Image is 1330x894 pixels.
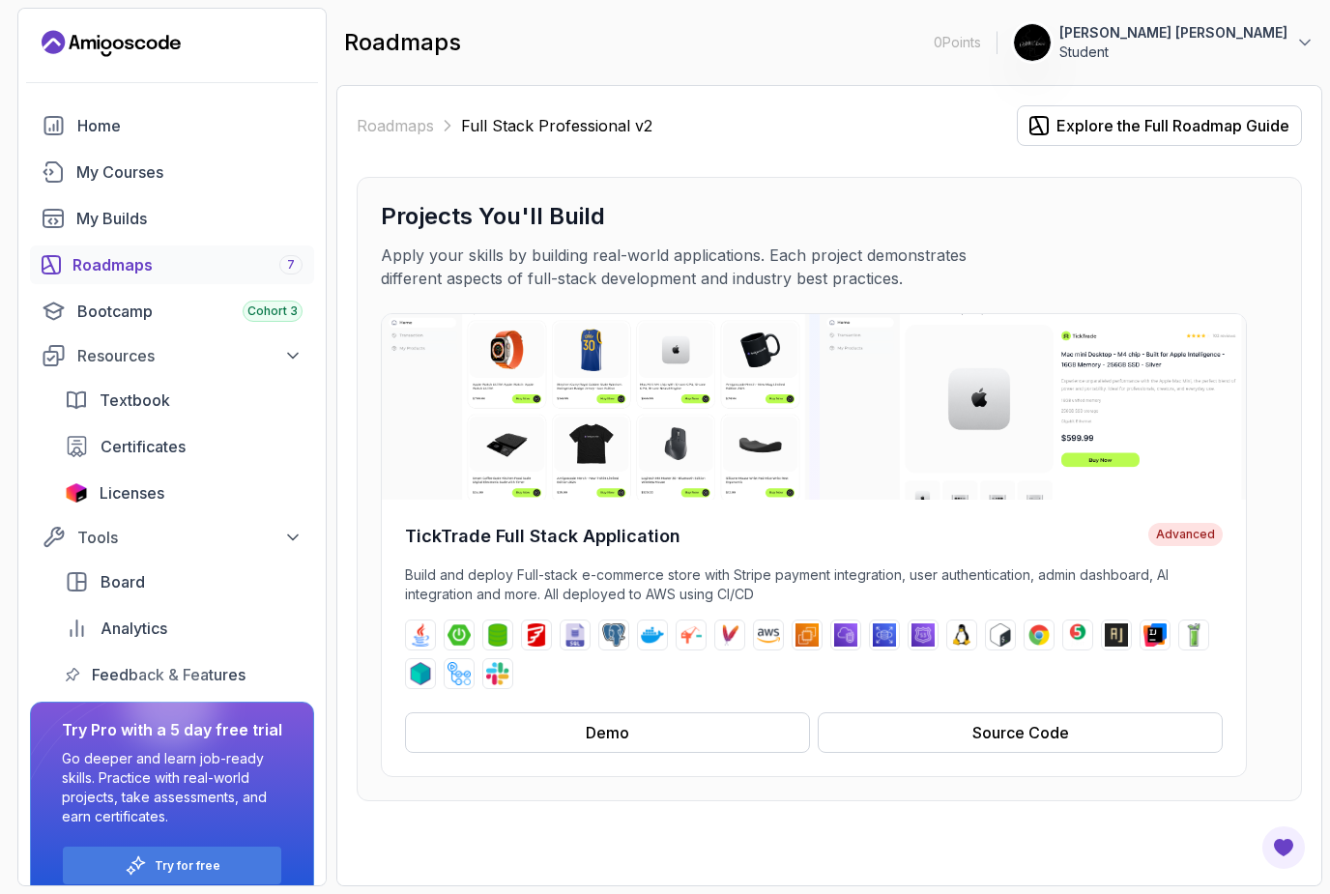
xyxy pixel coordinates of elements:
[53,427,314,466] a: certificates
[101,617,167,640] span: Analytics
[1017,105,1302,146] button: Explore the Full Roadmap Guide
[100,389,170,412] span: Textbook
[1014,24,1051,61] img: user profile image
[818,712,1223,753] button: Source Code
[1105,623,1128,647] img: assertj logo
[602,623,625,647] img: postgres logo
[382,314,1246,500] img: TickTrade Full Stack Application
[77,300,303,323] div: Bootcamp
[77,114,303,137] div: Home
[76,160,303,184] div: My Courses
[30,292,314,331] a: bootcamp
[1182,623,1205,647] img: mockito logo
[405,565,1223,604] p: Build and deploy Full-stack e-commerce store with Stripe payment integration, user authentication...
[409,662,432,685] img: testcontainers logo
[873,623,896,647] img: rds logo
[486,623,509,647] img: spring-data-jpa logo
[718,623,741,647] img: maven logo
[989,623,1012,647] img: bash logo
[30,199,314,238] a: builds
[795,623,819,647] img: ec2 logo
[287,257,295,273] span: 7
[1059,43,1287,62] p: Student
[1027,623,1051,647] img: chrome logo
[1013,23,1315,62] button: user profile image[PERSON_NAME] [PERSON_NAME]Student
[77,526,303,549] div: Tools
[461,114,652,137] p: Full Stack Professional v2
[357,114,434,137] a: Roadmaps
[911,623,935,647] img: route53 logo
[30,153,314,191] a: courses
[30,338,314,373] button: Resources
[834,623,857,647] img: vpc logo
[409,623,432,647] img: java logo
[53,655,314,694] a: feedback
[65,483,88,503] img: jetbrains icon
[53,474,314,512] a: licenses
[679,623,703,647] img: jib logo
[53,609,314,648] a: analytics
[972,721,1069,744] div: Source Code
[42,28,181,59] a: Landing page
[1066,623,1089,647] img: junit logo
[62,846,282,885] button: Try for free
[30,245,314,284] a: roadmaps
[405,712,810,753] button: Demo
[381,244,1030,290] p: Apply your skills by building real-world applications. Each project demonstrates different aspect...
[101,570,145,593] span: Board
[1059,23,1287,43] p: [PERSON_NAME] [PERSON_NAME]
[405,523,680,550] h4: TickTrade Full Stack Application
[53,381,314,419] a: textbook
[757,623,780,647] img: aws logo
[1148,523,1223,546] span: Advanced
[564,623,587,647] img: sql logo
[101,435,186,458] span: Certificates
[586,721,629,744] div: Demo
[92,663,246,686] span: Feedback & Features
[30,520,314,555] button: Tools
[76,207,303,230] div: My Builds
[100,481,164,505] span: Licenses
[448,623,471,647] img: spring-boot logo
[525,623,548,647] img: flyway logo
[381,201,1278,232] h3: Projects You'll Build
[641,623,664,647] img: docker logo
[344,27,461,58] h2: roadmaps
[1056,114,1289,137] div: Explore the Full Roadmap Guide
[247,303,298,319] span: Cohort 3
[77,344,303,367] div: Resources
[53,562,314,601] a: board
[62,749,282,826] p: Go deeper and learn job-ready skills. Practice with real-world projects, take assessments, and ea...
[1260,824,1307,871] button: Open Feedback Button
[1143,623,1167,647] img: intellij logo
[155,858,220,874] a: Try for free
[30,106,314,145] a: home
[950,623,973,647] img: linux logo
[448,662,471,685] img: github-actions logo
[934,33,981,52] p: 0 Points
[72,253,303,276] div: Roadmaps
[486,662,509,685] img: slack logo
